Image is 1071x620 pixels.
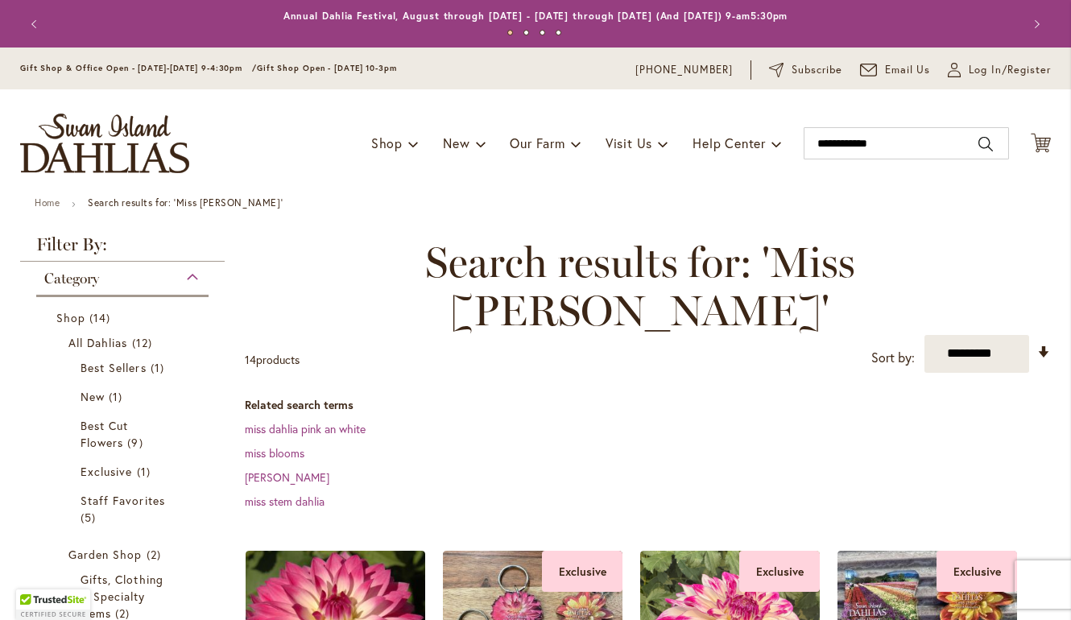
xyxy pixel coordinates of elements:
a: Staff Favorites [81,492,168,526]
span: New [81,389,105,404]
button: 1 of 4 [507,30,513,35]
button: Previous [20,8,52,40]
span: Log In/Register [969,62,1051,78]
span: Exclusive [81,464,132,479]
strong: Filter By: [20,236,225,262]
span: Gift Shop Open - [DATE] 10-3pm [257,63,397,73]
span: Shop [371,134,403,151]
span: Subscribe [792,62,842,78]
span: Category [44,270,99,287]
span: Help Center [693,134,766,151]
button: Next [1019,8,1051,40]
a: Best Sellers [81,359,168,376]
strong: Search results for: 'Miss [PERSON_NAME]' [88,196,283,209]
span: Best Sellers [81,360,147,375]
a: All Dahlias [68,334,180,351]
button: 2 of 4 [523,30,529,35]
span: 5 [81,509,100,526]
span: Email Us [885,62,931,78]
a: [PHONE_NUMBER] [635,62,733,78]
span: Search results for: 'Miss [PERSON_NAME]' [245,238,1035,335]
a: Best Cut Flowers [81,417,168,451]
a: [PERSON_NAME] [245,469,329,485]
span: Our Farm [510,134,564,151]
button: 3 of 4 [540,30,545,35]
a: Subscribe [769,62,842,78]
a: Shop [56,309,192,326]
a: Annual Dahlia Festival, August through [DATE] - [DATE] through [DATE] (And [DATE]) 9-am5:30pm [283,10,788,22]
a: Email Us [860,62,931,78]
span: 1 [151,359,168,376]
a: New [81,388,168,405]
span: Visit Us [606,134,652,151]
a: store logo [20,114,189,173]
a: miss stem dahlia [245,494,325,509]
span: Best Cut Flowers [81,418,128,450]
span: 14 [89,309,114,326]
p: products [245,347,300,373]
span: Garden Shop [68,547,143,562]
a: miss blooms [245,445,304,461]
iframe: Launch Accessibility Center [12,563,57,608]
div: Exclusive [542,551,622,592]
span: Shop [56,310,85,325]
span: 2 [147,546,165,563]
a: miss dahlia pink an white [245,421,366,436]
label: Sort by: [871,343,915,373]
a: Garden Shop [68,546,180,563]
span: New [443,134,469,151]
a: Log In/Register [948,62,1051,78]
span: 14 [245,352,256,367]
span: 12 [132,334,156,351]
a: Home [35,196,60,209]
dt: Related search terms [245,397,1051,413]
div: Exclusive [937,551,1017,592]
a: Exclusive [81,463,168,480]
span: 1 [109,388,126,405]
button: 4 of 4 [556,30,561,35]
span: All Dahlias [68,335,128,350]
div: Exclusive [739,551,820,592]
span: Staff Favorites [81,493,165,508]
span: 9 [127,434,147,451]
span: 1 [137,463,155,480]
span: Gift Shop & Office Open - [DATE]-[DATE] 9-4:30pm / [20,63,257,73]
